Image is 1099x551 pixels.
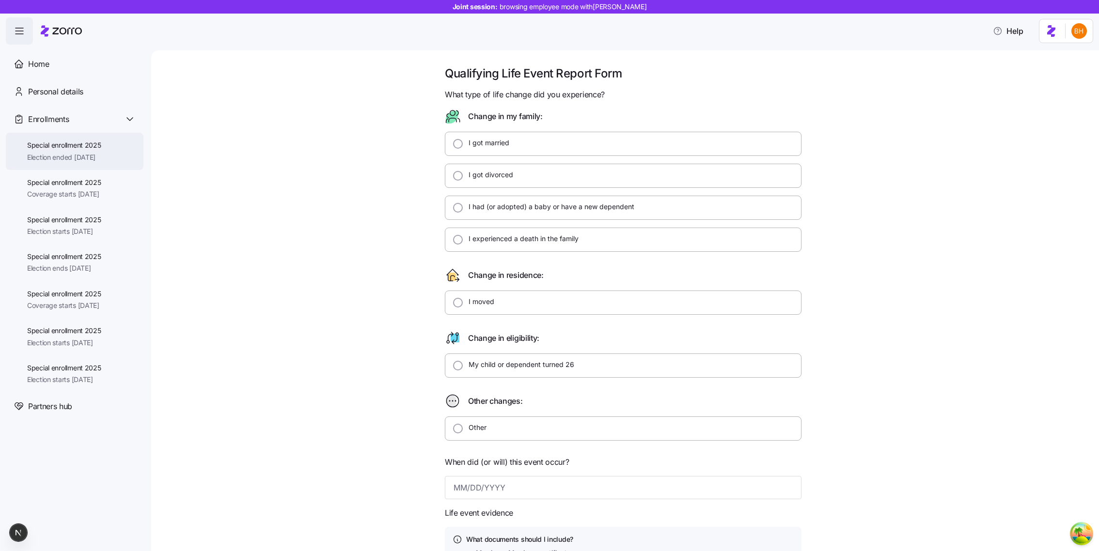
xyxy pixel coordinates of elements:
[463,170,513,180] label: I got divorced
[445,476,801,499] input: MM/DD/YYYY
[27,263,101,273] span: Election ends [DATE]
[1072,524,1091,543] button: Open Tanstack query devtools
[27,326,101,336] span: Special enrollment 2025
[445,456,569,468] span: When did (or will) this event occur?
[468,110,543,122] span: Change in my family:
[463,297,494,306] label: I moved
[27,301,101,310] span: Coverage starts [DATE]
[445,66,801,81] h1: Qualifying Life Event Report Form
[445,507,513,519] span: Life event evidence
[445,89,605,101] span: What type of life change did you experience?
[463,202,634,212] label: I had (or adopted) a baby or have a new dependent
[466,535,794,544] h4: What documents should I include?
[27,140,101,150] span: Special enrollment 2025
[453,2,647,12] span: Joint session:
[985,21,1031,41] button: Help
[463,423,487,432] label: Other
[1071,23,1087,39] img: 4c75172146ef2474b9d2df7702cc87ce
[27,252,101,261] span: Special enrollment 2025
[27,178,101,187] span: Special enrollment 2025
[993,25,1023,37] span: Help
[468,332,539,344] span: Change in eligibility:
[27,189,101,199] span: Coverage starts [DATE]
[463,138,509,148] label: I got married
[500,2,647,12] span: browsing employee mode with [PERSON_NAME]
[28,113,69,125] span: Enrollments
[468,395,523,407] span: Other changes:
[27,363,101,373] span: Special enrollment 2025
[27,227,101,236] span: Election starts [DATE]
[468,269,544,281] span: Change in residence:
[463,234,579,244] label: I experienced a death in the family
[27,338,101,348] span: Election starts [DATE]
[27,289,101,299] span: Special enrollment 2025
[463,360,574,369] label: My child or dependent turned 26
[28,86,83,98] span: Personal details
[28,400,72,413] span: Partners hub
[27,215,101,225] span: Special enrollment 2025
[27,153,101,162] span: Election ended [DATE]
[28,58,49,70] span: Home
[27,375,101,384] span: Election starts [DATE]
